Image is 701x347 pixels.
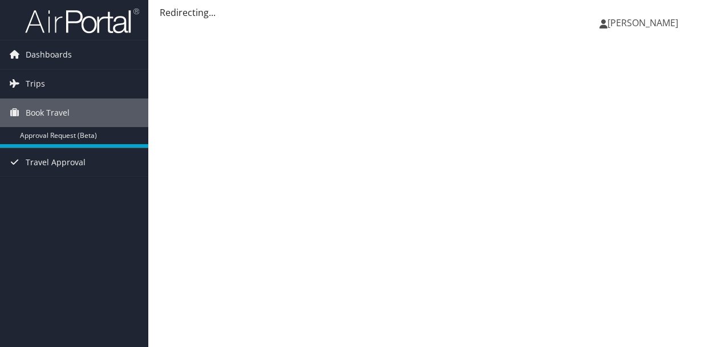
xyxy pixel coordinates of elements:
div: Redirecting... [160,6,690,19]
span: Travel Approval [26,148,86,177]
span: [PERSON_NAME] [607,17,678,29]
span: Dashboards [26,40,72,69]
span: Trips [26,70,45,98]
a: [PERSON_NAME] [599,6,690,40]
span: Book Travel [26,99,70,127]
img: airportal-logo.png [25,7,139,34]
